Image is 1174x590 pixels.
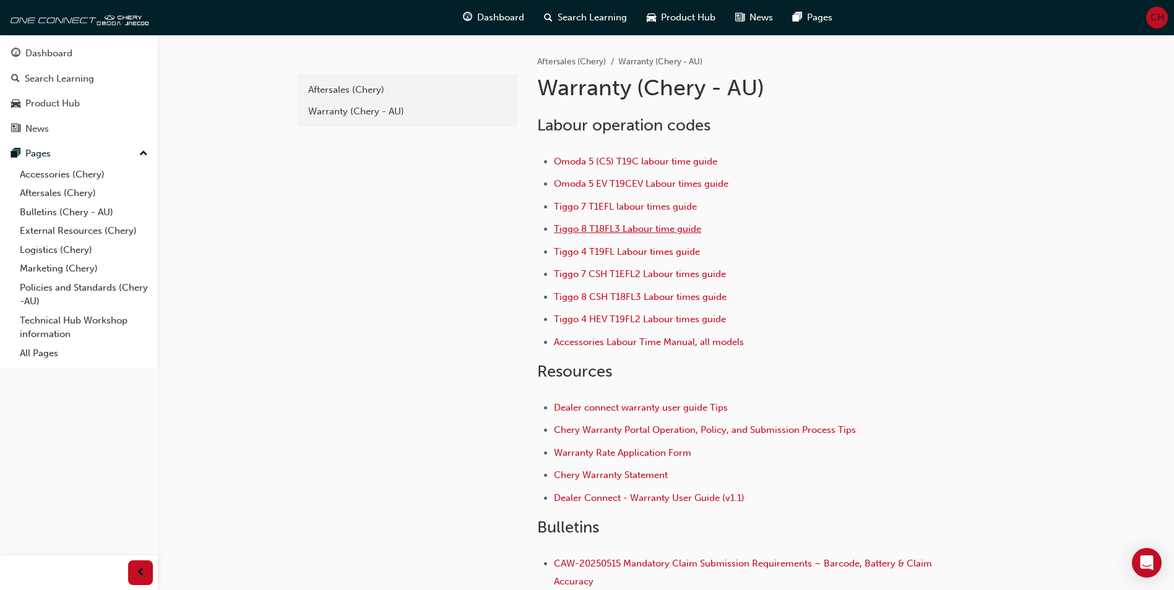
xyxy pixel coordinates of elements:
span: pages-icon [793,10,802,25]
a: Tiggo 7 CSH T1EFL2 Labour times guide [554,268,726,280]
span: Product Hub [661,11,715,25]
a: search-iconSearch Learning [534,5,637,30]
span: Resources [537,362,612,381]
span: news-icon [11,124,20,135]
a: News [5,118,153,140]
span: Pages [807,11,832,25]
a: Tiggo 7 T1EFL labour times guide [554,201,697,212]
span: pages-icon [11,148,20,160]
a: Chery Warranty Portal Operation, Policy, and Submission Process Tips [554,424,856,435]
div: Aftersales (Chery) [308,83,506,97]
button: DashboardSearch LearningProduct HubNews [5,40,153,142]
div: Warranty (Chery - AU) [308,105,506,119]
a: Accessories Labour Time Manual, all models [554,336,744,348]
button: CH [1146,7,1168,28]
span: Bulletins [537,518,599,537]
span: guage-icon [11,48,20,59]
button: Pages [5,142,153,165]
span: prev-icon [136,565,145,581]
a: Tiggo 8 T18FL3 Labour time guide [554,223,701,234]
span: Search Learning [558,11,627,25]
a: Aftersales (Chery) [15,184,153,203]
a: Dealer connect warranty user guide Tips [554,402,728,413]
a: Dealer Connect - Warranty User Guide (v1.1) [554,492,745,503]
li: Warranty (Chery - AU) [618,55,702,69]
div: News [25,122,49,136]
a: Tiggo 8 CSH T18FL3 Labour times guide [554,291,727,302]
span: car-icon [11,98,20,109]
a: Omoda 5 EV T19CEV Labour times guide [554,178,728,189]
a: CAW-20250515 Mandatory Claim Submission Requirements – Barcode, Battery & Claim Accuracy [554,558,934,587]
div: Pages [25,147,51,161]
a: External Resources (Chery) [15,221,153,241]
a: car-iconProduct Hub [637,5,725,30]
span: News [749,11,773,25]
div: Product Hub [25,96,80,111]
span: guage-icon [463,10,472,25]
a: Aftersales (Chery) [537,56,606,67]
a: news-iconNews [725,5,783,30]
span: news-icon [735,10,745,25]
div: Dashboard [25,46,72,61]
a: Product Hub [5,92,153,115]
a: Tiggo 4 HEV T19FL2 Labour times guide [554,314,726,325]
a: Marketing (Chery) [15,259,153,278]
a: Warranty (Chery - AU) [302,101,512,122]
a: Logistics (Chery) [15,241,153,260]
div: Search Learning [25,72,94,86]
a: Chery Warranty Statement [554,469,668,481]
h1: Warranty (Chery - AU) [537,74,943,101]
span: Labour operation codes [537,116,710,135]
img: oneconnect [6,5,149,30]
a: Dashboard [5,42,153,65]
a: Search Learning [5,67,153,90]
a: Technical Hub Workshop information [15,311,153,344]
span: car-icon [647,10,656,25]
a: Policies and Standards (Chery -AU) [15,278,153,311]
span: CH [1150,11,1164,25]
a: pages-iconPages [783,5,842,30]
a: guage-iconDashboard [453,5,534,30]
span: search-icon [544,10,553,25]
div: Open Intercom Messenger [1132,548,1162,578]
span: Dashboard [477,11,524,25]
span: search-icon [11,74,20,85]
a: Omoda 5 (C5) T19C labour time guide [554,156,717,167]
a: Tiggo 4 T19FL Labour times guide [554,246,700,257]
a: Warranty Rate Application Form [554,447,691,458]
a: Aftersales (Chery) [302,79,512,101]
a: Accessories (Chery) [15,165,153,184]
span: up-icon [139,146,148,162]
a: Bulletins (Chery - AU) [15,203,153,222]
a: All Pages [15,344,153,363]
